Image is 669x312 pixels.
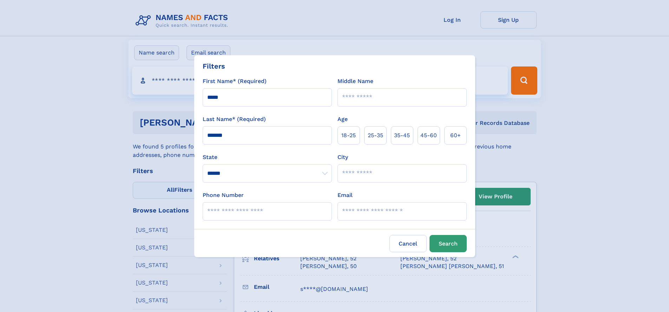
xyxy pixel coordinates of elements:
label: Email [337,191,353,199]
span: 18‑25 [341,131,356,140]
label: First Name* (Required) [203,77,267,85]
span: 35‑45 [394,131,410,140]
label: Middle Name [337,77,373,85]
label: Last Name* (Required) [203,115,266,123]
div: Filters [203,61,225,71]
span: 60+ [450,131,461,140]
button: Search [429,235,467,252]
label: Phone Number [203,191,244,199]
label: Cancel [389,235,427,252]
span: 25‑35 [368,131,383,140]
label: Age [337,115,348,123]
label: State [203,153,332,161]
label: City [337,153,348,161]
span: 45‑60 [420,131,437,140]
